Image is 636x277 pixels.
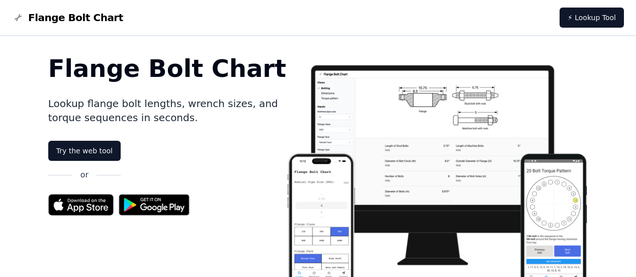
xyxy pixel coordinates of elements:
img: App Store badge for the Flange Bolt Chart app [48,194,114,216]
p: Lookup flange bolt lengths, wrench sizes, and torque sequences in seconds. [48,97,287,125]
h1: Flange Bolt Chart [48,56,287,80]
a: Try the web tool [48,141,121,161]
span: Flange Bolt Chart [28,11,123,25]
a: Flange Bolt Chart LogoFlange Bolt Chart [12,11,123,25]
a: ⚡ Lookup Tool [560,8,624,28]
img: Flange Bolt Chart Logo [12,12,24,24]
p: or [80,169,88,181]
img: Get it on Google Play [114,189,195,221]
